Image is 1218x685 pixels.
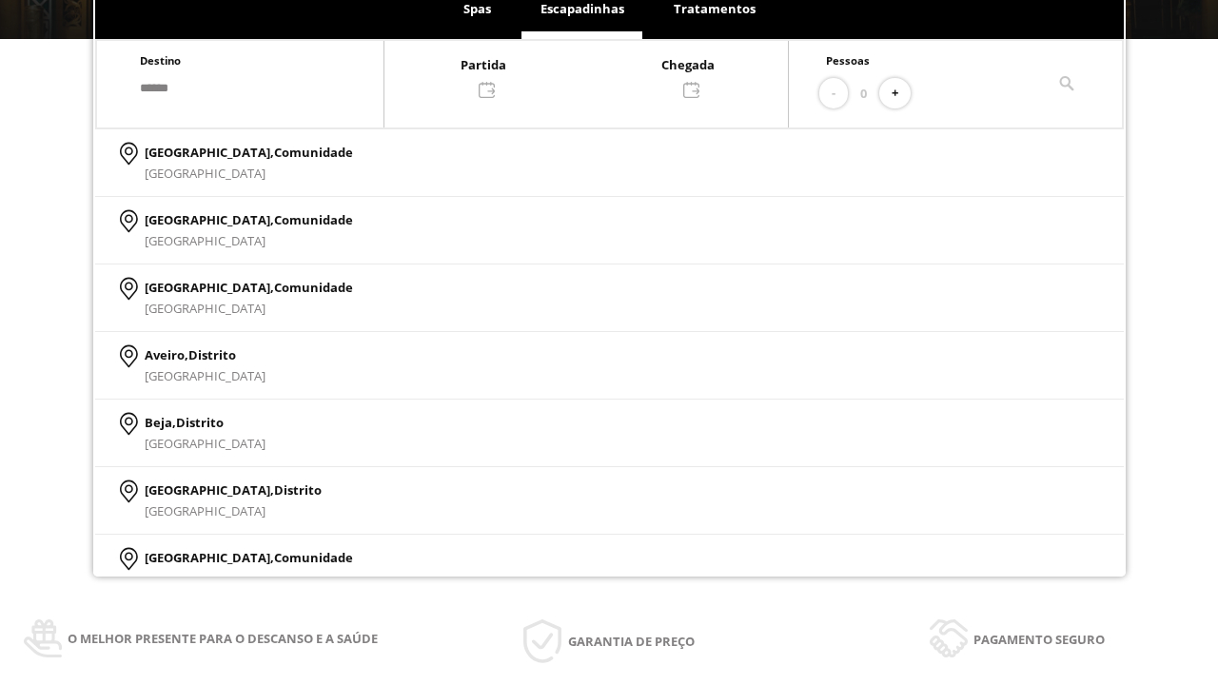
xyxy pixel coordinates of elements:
span: Destino [140,53,181,68]
span: Distrito [176,414,224,431]
p: [GEOGRAPHIC_DATA], [145,277,353,298]
span: Distrito [274,481,322,499]
p: [GEOGRAPHIC_DATA], [145,479,322,500]
span: O melhor presente para o descanso e a saúde [68,628,378,649]
span: [GEOGRAPHIC_DATA] [145,367,265,384]
span: [GEOGRAPHIC_DATA] [145,300,265,317]
button: - [819,78,848,109]
span: Pessoas [826,53,870,68]
span: Comunidade [274,211,353,228]
p: [GEOGRAPHIC_DATA], [145,547,353,568]
p: Beja, [145,412,265,433]
span: [GEOGRAPHIC_DATA] [145,435,265,452]
span: Comunidade [274,144,353,161]
span: [GEOGRAPHIC_DATA] [145,232,265,249]
p: Aveiro, [145,344,265,365]
span: 0 [860,83,867,104]
span: [GEOGRAPHIC_DATA] [145,165,265,182]
p: [GEOGRAPHIC_DATA], [145,209,353,230]
span: [GEOGRAPHIC_DATA] [145,570,265,587]
span: Garantia de preço [568,631,695,652]
span: Pagamento seguro [973,629,1105,650]
span: Comunidade [274,279,353,296]
span: Comunidade [274,549,353,566]
span: Distrito [188,346,236,363]
p: [GEOGRAPHIC_DATA], [145,142,353,163]
span: [GEOGRAPHIC_DATA] [145,502,265,519]
button: + [879,78,911,109]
